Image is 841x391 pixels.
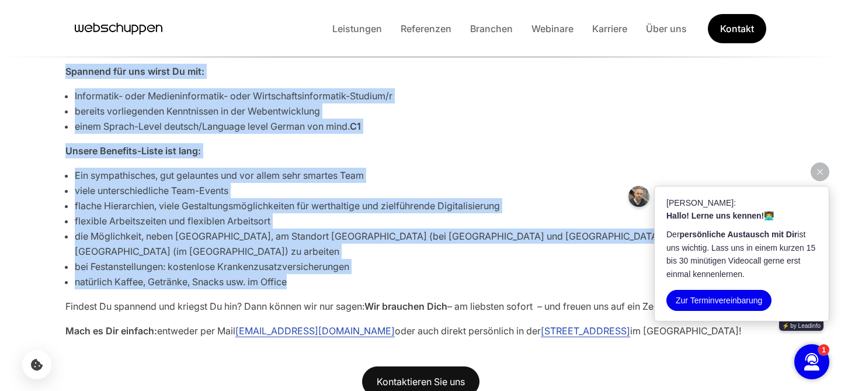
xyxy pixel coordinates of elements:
li: bei Festanstellungen: kostenlose Krankenzusatzversicherungen [75,259,776,274]
span: 1 [205,195,209,203]
strong: C1 [350,120,361,132]
strong: Mach es Dir einfach: [65,325,157,337]
a: Get Started [707,12,767,44]
p: [PERSON_NAME]: [50,46,200,58]
p: Findest Du spannend und kriegst Du hin? Dann können wir nur sagen: – am liebsten sofort – und fre... [65,299,776,314]
a: ⚡️ by Leadinfo [162,171,207,180]
a: Referenzen [391,23,461,34]
a: [STREET_ADDRESS] [541,325,630,337]
a: [EMAIL_ADDRESS][DOMAIN_NAME] [235,325,395,337]
strong: Hallo! Lerne uns kennen! [50,60,147,70]
li: Ein sympathisches, gut gelauntes und vor allem sehr smartes Team [75,168,776,183]
li: flexible Arbeitszeiten und flexiblen Arbeitsort [75,213,776,229]
a: Karriere [583,23,637,34]
a: Leistungen [323,23,391,34]
li: einem Sprach-Level deutsch/Language level German von mind. [75,119,776,134]
li: bereits vorliegenden Kenntnissen in der Webentwicklung [75,103,776,119]
li: viele unterschiedliche Team-Events [75,183,776,198]
li: natürlich Kaffee, Getränke, Snacks usw. im Office [75,274,776,289]
strong: Unsere Benefits-Liste ist lang: [65,145,201,157]
strong: persönliche Austausch mit Dir [63,79,181,88]
li: Informatik- oder Medieninformatik- oder Wirtschaftsinformatik-Studium/r [75,88,776,103]
p: entweder per Mail oder auch direkt persönlich in der im [GEOGRAPHIC_DATA]! [65,323,776,338]
a: Hauptseite besuchen [75,20,162,37]
a: Über uns [637,23,696,34]
a: Webinare [522,23,583,34]
button: Zur Terminvereinbarung [50,139,155,160]
li: flache Hierarchien, viele Gestaltungsmöglichkeiten für werthaltige und zielführende Digitalisierung [75,198,776,213]
p: 👨‍💻 [50,58,200,71]
strong: Wir brauchen Dich [364,300,447,312]
button: Cookie-Einstellungen öffnen [22,350,51,379]
a: Branchen [461,23,522,34]
p: Der ist uns wichtig. Lass uns in einem kurzen 15 bis 30 minütigen Videocall gerne erst einmal ken... [50,77,200,130]
li: die Möglichkeit, neben [GEOGRAPHIC_DATA], am Standort [GEOGRAPHIC_DATA] (bei [GEOGRAPHIC_DATA] un... [75,229,776,259]
strong: Spannend für uns wirst Du mit: [65,65,204,77]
